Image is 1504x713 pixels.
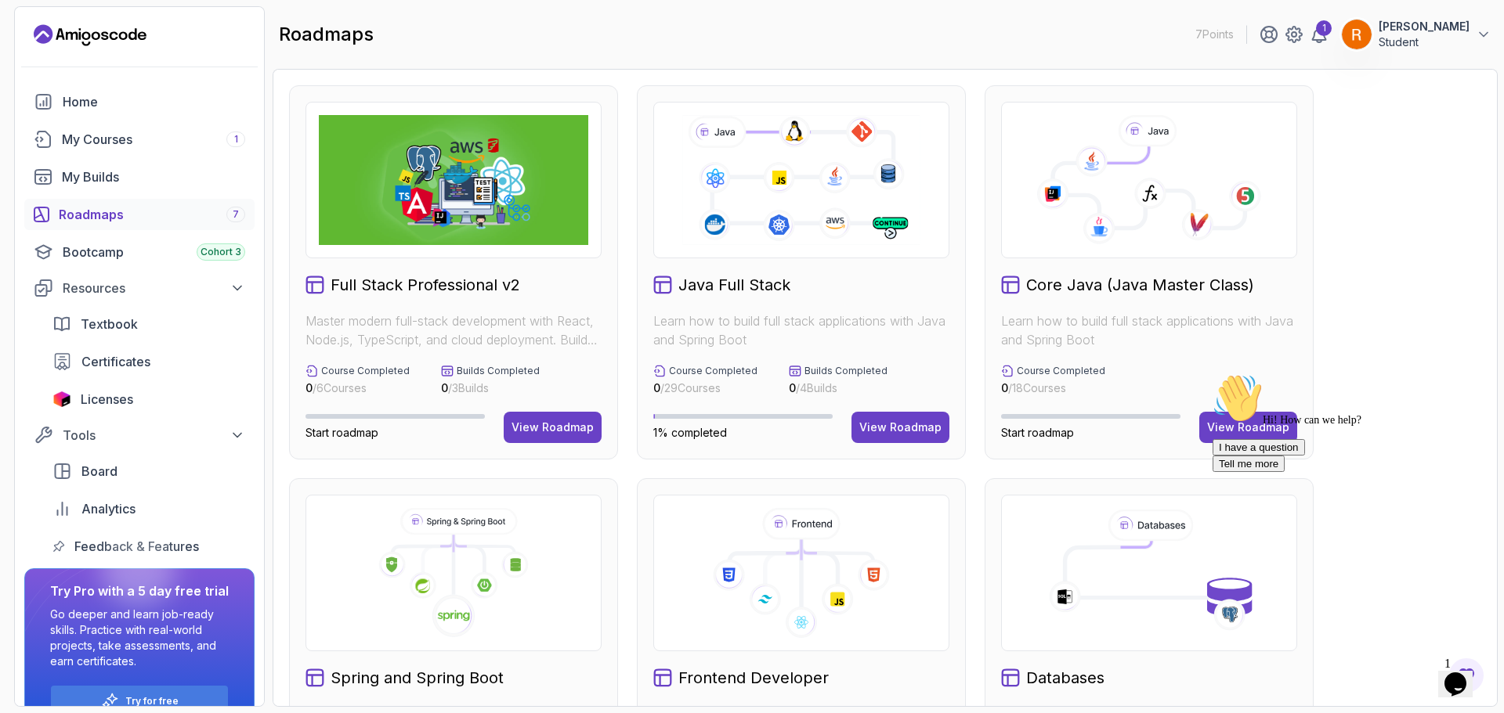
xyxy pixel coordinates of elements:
[279,22,374,47] h2: roadmaps
[789,380,888,396] p: / 4 Builds
[804,365,888,377] p: Builds Completed
[305,381,313,394] span: 0
[305,426,378,439] span: Start roadmap
[6,6,56,56] img: :wave:
[653,311,949,349] p: Learn how to build full stack applications with Java and Spring Boot
[63,279,245,297] div: Resources
[24,421,255,449] button: Tools
[321,365,410,377] p: Course Completed
[441,380,540,396] p: / 3 Builds
[1001,311,1297,349] p: Learn how to build full stack applications with Java and Spring Boot
[1438,650,1488,697] iframe: chat widget
[859,420,942,435] div: View Roadmap
[34,23,146,48] a: Landing page
[1379,34,1470,50] p: Student
[504,412,602,443] button: View Roadmap
[851,412,949,443] button: View Roadmap
[201,246,241,258] span: Cohort 3
[305,311,602,349] p: Master modern full-stack development with React, Node.js, TypeScript, and cloud deployment. Build...
[1342,20,1372,49] img: user profile image
[233,208,239,221] span: 7
[1001,426,1074,439] span: Start roadmap
[43,531,255,562] a: feedback
[24,124,255,155] a: courses
[1026,667,1104,689] h2: Databases
[43,456,255,487] a: board
[1310,25,1329,44] a: 1
[653,426,727,439] span: 1% completed
[62,130,245,149] div: My Courses
[441,381,448,394] span: 0
[6,72,99,88] button: I have a question
[1199,412,1297,443] button: View Roadmap
[1206,367,1488,643] iframe: chat widget
[1017,365,1105,377] p: Course Completed
[63,92,245,111] div: Home
[678,667,829,689] h2: Frontend Developer
[331,667,504,689] h2: Spring and Spring Boot
[669,365,757,377] p: Course Completed
[1026,274,1254,296] h2: Core Java (Java Master Class)
[319,115,588,245] img: Full Stack Professional v2
[789,381,796,394] span: 0
[81,352,150,371] span: Certificates
[63,243,245,261] div: Bootcamp
[1379,19,1470,34] p: [PERSON_NAME]
[62,167,245,186] div: My Builds
[43,346,255,377] a: certificates
[59,205,245,224] div: Roadmaps
[234,133,238,146] span: 1
[43,384,255,415] a: licenses
[81,390,133,409] span: Licenses
[1001,380,1105,396] p: / 18 Courses
[24,199,255,230] a: roadmaps
[74,537,199,556] span: Feedback & Features
[24,161,255,193] a: builds
[81,315,138,333] span: Textbook
[50,607,229,669] p: Go deeper and learn job-ready skills. Practice with real-world projects, take assessments, and ea...
[24,274,255,302] button: Resources
[125,695,179,708] a: Try for free
[81,462,117,481] span: Board
[24,236,255,268] a: bootcamp
[1341,19,1491,50] button: user profile image[PERSON_NAME]Student
[1316,20,1332,36] div: 1
[24,86,255,117] a: home
[1195,27,1234,42] p: 7 Points
[331,274,520,296] h2: Full Stack Professional v2
[653,380,757,396] p: / 29 Courses
[305,380,410,396] p: / 6 Courses
[81,499,136,518] span: Analytics
[6,88,78,105] button: Tell me more
[43,493,255,524] a: analytics
[63,426,245,445] div: Tools
[1001,381,1008,394] span: 0
[512,420,594,435] div: View Roadmap
[6,47,155,59] span: Hi! How can we help?
[653,381,660,394] span: 0
[678,274,790,296] h2: Java Full Stack
[457,365,540,377] p: Builds Completed
[6,6,288,105] div: 👋Hi! How can we help?I have a questionTell me more
[52,391,71,407] img: jetbrains icon
[43,308,255,340] a: textbook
